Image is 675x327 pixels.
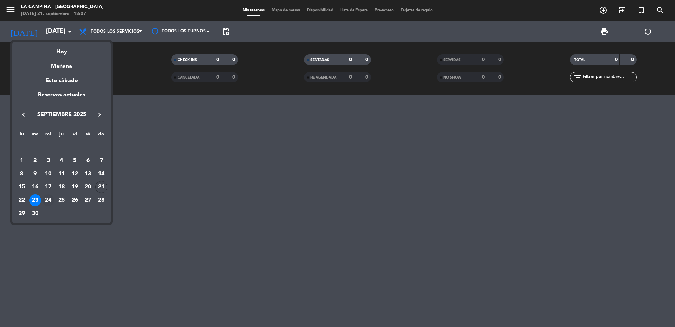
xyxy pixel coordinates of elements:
[82,180,95,194] td: 20 de septiembre de 2025
[30,110,93,119] span: septiembre 2025
[41,180,55,194] td: 17 de septiembre de 2025
[56,168,67,180] div: 11
[28,180,42,194] td: 16 de septiembre de 2025
[82,130,95,141] th: sábado
[12,56,111,71] div: Mañana
[95,155,107,167] div: 7
[16,208,28,220] div: 29
[28,154,42,167] td: 2 de septiembre de 2025
[95,194,107,206] div: 28
[16,155,28,167] div: 1
[68,180,82,194] td: 19 de septiembre de 2025
[56,155,67,167] div: 4
[95,111,104,119] i: keyboard_arrow_right
[95,181,107,193] div: 21
[82,155,94,167] div: 6
[42,181,54,193] div: 17
[28,194,42,207] td: 23 de septiembre de 2025
[29,181,41,193] div: 16
[95,130,108,141] th: domingo
[42,194,54,206] div: 24
[15,130,28,141] th: lunes
[16,194,28,206] div: 22
[55,180,68,194] td: 18 de septiembre de 2025
[28,167,42,181] td: 9 de septiembre de 2025
[12,42,111,56] div: Hoy
[55,130,68,141] th: jueves
[12,71,111,91] div: Este sábado
[95,168,107,180] div: 14
[95,167,108,181] td: 14 de septiembre de 2025
[56,181,67,193] div: 18
[93,110,106,119] button: keyboard_arrow_right
[42,155,54,167] div: 3
[12,91,111,105] div: Reservas actuales
[29,155,41,167] div: 2
[95,194,108,207] td: 28 de septiembre de 2025
[69,194,81,206] div: 26
[95,154,108,167] td: 7 de septiembre de 2025
[29,208,41,220] div: 30
[68,130,82,141] th: viernes
[28,130,42,141] th: martes
[41,194,55,207] td: 24 de septiembre de 2025
[19,111,28,119] i: keyboard_arrow_left
[69,181,81,193] div: 19
[68,167,82,181] td: 12 de septiembre de 2025
[82,194,94,206] div: 27
[69,168,81,180] div: 12
[15,207,28,220] td: 29 de septiembre de 2025
[68,154,82,167] td: 5 de septiembre de 2025
[28,207,42,220] td: 30 de septiembre de 2025
[55,167,68,181] td: 11 de septiembre de 2025
[82,194,95,207] td: 27 de septiembre de 2025
[56,194,67,206] div: 25
[29,194,41,206] div: 23
[55,154,68,167] td: 4 de septiembre de 2025
[95,180,108,194] td: 21 de septiembre de 2025
[82,168,94,180] div: 13
[15,141,108,154] td: SEP.
[15,194,28,207] td: 22 de septiembre de 2025
[82,154,95,167] td: 6 de septiembre de 2025
[16,181,28,193] div: 15
[41,154,55,167] td: 3 de septiembre de 2025
[15,167,28,181] td: 8 de septiembre de 2025
[41,167,55,181] td: 10 de septiembre de 2025
[41,130,55,141] th: miércoles
[69,155,81,167] div: 5
[55,194,68,207] td: 25 de septiembre de 2025
[42,168,54,180] div: 10
[15,154,28,167] td: 1 de septiembre de 2025
[68,194,82,207] td: 26 de septiembre de 2025
[16,168,28,180] div: 8
[29,168,41,180] div: 9
[82,181,94,193] div: 20
[82,167,95,181] td: 13 de septiembre de 2025
[15,180,28,194] td: 15 de septiembre de 2025
[17,110,30,119] button: keyboard_arrow_left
